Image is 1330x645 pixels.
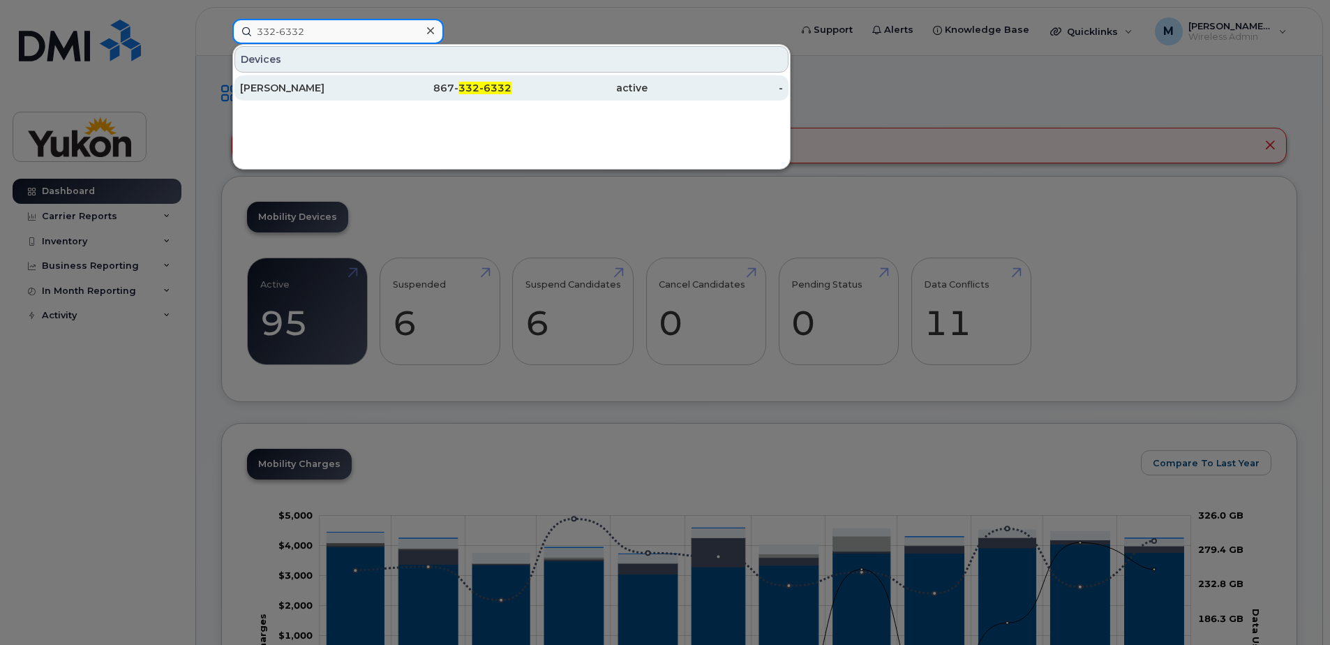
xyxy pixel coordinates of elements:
div: active [511,81,648,95]
div: 867- [376,81,512,95]
a: [PERSON_NAME]867-332-6332active- [234,75,789,101]
span: 332-6332 [458,82,511,94]
div: Devices [234,46,789,73]
div: - [648,81,784,95]
div: [PERSON_NAME] [240,81,376,95]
